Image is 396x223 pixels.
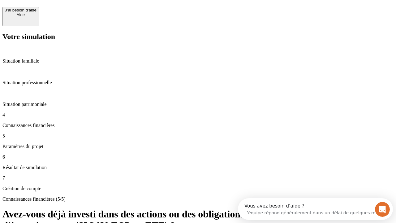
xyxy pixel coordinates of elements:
div: Aide [5,12,37,17]
p: 6 [2,154,394,160]
p: Création de compte [2,186,394,191]
iframe: Intercom live chat discovery launcher [238,198,393,220]
div: J’ai besoin d'aide [5,8,37,12]
p: Résultat de simulation [2,165,394,170]
p: Situation patrimoniale [2,102,394,107]
p: 7 [2,175,394,181]
iframe: Intercom live chat [375,202,390,217]
p: Paramètres du projet [2,144,394,149]
p: Situation familiale [2,58,394,64]
div: L’équipe répond généralement dans un délai de quelques minutes. [6,10,152,17]
button: J’ai besoin d'aideAide [2,7,39,26]
div: Vous avez besoin d’aide ? [6,5,152,10]
p: 4 [2,112,394,118]
div: Ouvrir le Messenger Intercom [2,2,170,20]
p: Connaissances financières [2,123,394,128]
p: Situation professionnelle [2,80,394,85]
h2: Votre simulation [2,33,394,41]
p: 5 [2,133,394,139]
p: Connaissances financières (5/5) [2,196,394,202]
